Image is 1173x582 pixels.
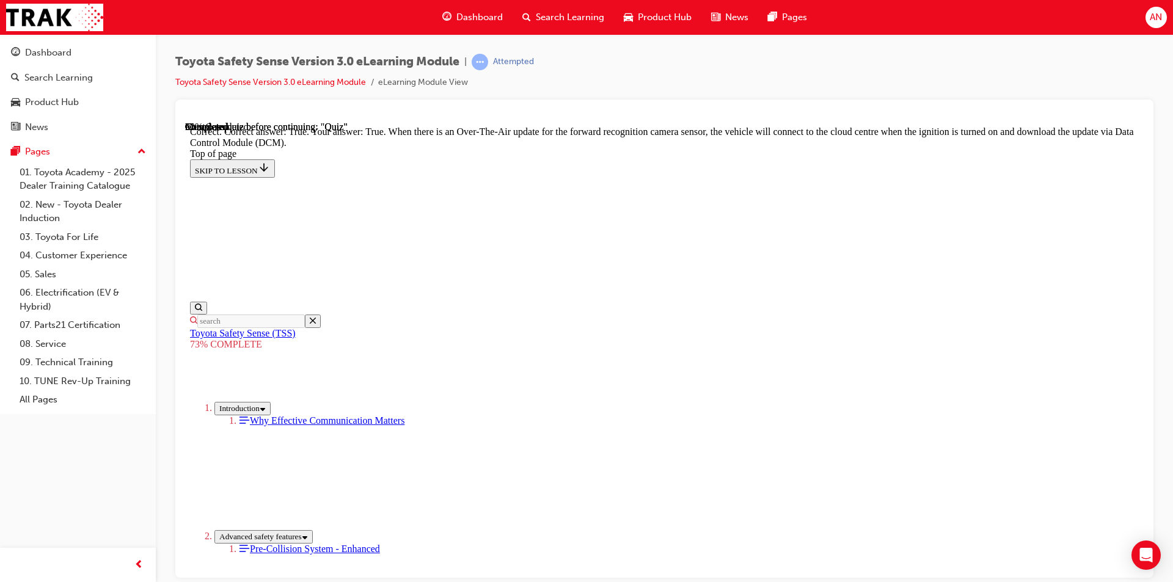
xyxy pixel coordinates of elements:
[25,95,79,109] div: Product Hub
[5,206,111,217] a: Toyota Safety Sense (TSS)
[758,5,817,30] a: pages-iconPages
[782,10,807,24] span: Pages
[25,120,48,134] div: News
[34,282,75,291] span: Introduction
[15,316,151,335] a: 07. Parts21 Certification
[11,97,20,108] span: car-icon
[15,335,151,354] a: 08. Service
[442,10,451,25] span: guage-icon
[24,71,93,85] div: Search Learning
[15,390,151,409] a: All Pages
[6,4,103,31] img: Trak
[5,67,151,89] a: Search Learning
[1146,7,1167,28] button: AN
[5,5,954,27] div: Correct. Correct answer: True. Your answer: True. When there is an Over-The-Air update for the fo...
[5,140,151,163] button: Pages
[614,5,701,30] a: car-iconProduct Hub
[378,76,468,90] li: eLearning Module View
[175,77,366,87] a: Toyota Safety Sense Version 3.0 eLearning Module
[10,45,85,54] span: SKIP TO LESSON
[15,195,151,228] a: 02. New - Toyota Dealer Induction
[5,42,151,64] a: Dashboard
[137,144,146,160] span: up-icon
[15,283,151,316] a: 06. Electrification (EV & Hybrid)
[5,38,90,56] button: SKIP TO LESSON
[522,10,531,25] span: search-icon
[5,180,22,193] button: Show search bar
[29,409,128,422] button: Toggle section: Advanced safety features
[15,246,151,265] a: 04. Customer Experience
[5,91,151,114] a: Product Hub
[1150,10,1162,24] span: AN
[25,46,71,60] div: Dashboard
[768,10,777,25] span: pages-icon
[120,193,136,206] button: Close the search form
[11,48,20,59] span: guage-icon
[11,122,20,133] span: news-icon
[134,558,144,573] span: prev-icon
[638,10,692,24] span: Product Hub
[15,163,151,195] a: 01. Toyota Academy - 2025 Dealer Training Catalogue
[513,5,614,30] a: search-iconSearch Learning
[1131,540,1161,570] div: Open Intercom Messenger
[15,372,151,391] a: 10. TUNE Rev-Up Training
[433,5,513,30] a: guage-iconDashboard
[536,10,604,24] span: Search Learning
[11,73,20,84] span: search-icon
[711,10,720,25] span: news-icon
[12,193,120,206] input: Search
[464,55,467,69] span: |
[456,10,503,24] span: Dashboard
[472,54,488,70] span: learningRecordVerb_ATTEMPT-icon
[25,145,50,159] div: Pages
[493,56,534,68] div: Attempted
[34,410,117,420] span: Advanced safety features
[5,39,151,140] button: DashboardSearch LearningProduct HubNews
[701,5,758,30] a: news-iconNews
[725,10,748,24] span: News
[175,55,459,69] span: Toyota Safety Sense Version 3.0 eLearning Module
[5,27,954,38] div: Top of page
[11,147,20,158] span: pages-icon
[624,10,633,25] span: car-icon
[29,280,86,294] button: Toggle section: Introduction
[15,353,151,372] a: 09. Technical Training
[5,217,167,228] div: 73% COMPLETE
[15,265,151,284] a: 05. Sales
[5,116,151,139] a: News
[15,228,151,247] a: 03. Toyota For Life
